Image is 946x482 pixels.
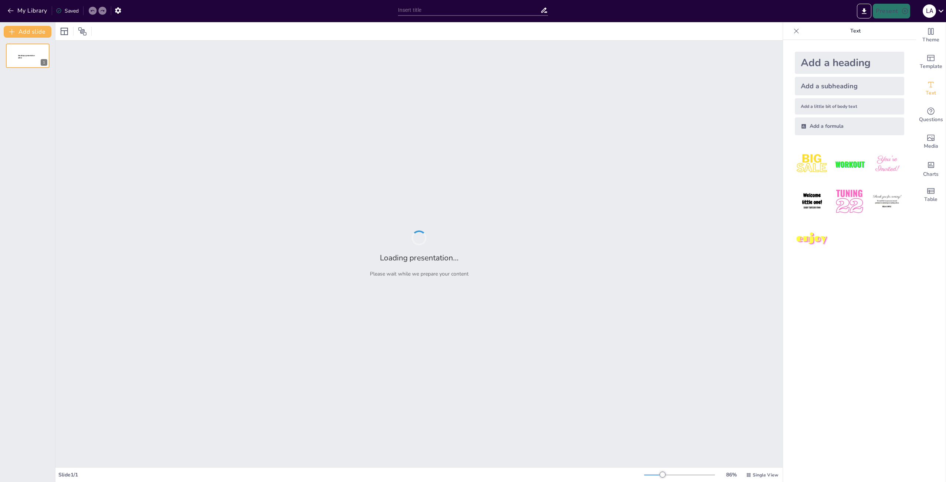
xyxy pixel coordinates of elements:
[832,184,867,219] img: 5.jpeg
[919,116,943,124] span: Questions
[4,26,51,38] button: Add slide
[795,98,904,114] div: Add a little bit of body text
[924,195,938,204] span: Table
[920,62,942,71] span: Template
[923,170,939,178] span: Charts
[722,471,740,478] div: 86 %
[870,147,904,181] img: 3.jpeg
[916,75,946,102] div: Add text boxes
[380,253,459,263] h2: Loading presentation...
[795,147,829,181] img: 1.jpeg
[916,22,946,49] div: Change the overall theme
[923,4,936,18] button: L A
[56,7,79,14] div: Saved
[795,222,829,256] img: 7.jpeg
[832,147,867,181] img: 2.jpeg
[916,129,946,155] div: Add images, graphics, shapes or video
[795,52,904,74] div: Add a heading
[916,155,946,182] div: Add charts and graphs
[41,59,47,66] div: 1
[916,49,946,75] div: Add ready made slides
[6,5,50,17] button: My Library
[873,4,910,18] button: Present
[398,5,541,16] input: Insert title
[795,77,904,95] div: Add a subheading
[802,22,909,40] p: Text
[58,25,70,37] div: Layout
[926,89,936,97] span: Text
[753,472,778,478] span: Single View
[58,471,644,478] div: Slide 1 / 1
[6,44,50,68] div: 1
[870,184,904,219] img: 6.jpeg
[18,55,35,59] span: Sendsteps presentation editor
[922,36,939,44] span: Theme
[795,117,904,135] div: Add a formula
[795,184,829,219] img: 4.jpeg
[916,102,946,129] div: Get real-time input from your audience
[78,27,87,36] span: Position
[916,182,946,208] div: Add a table
[857,4,871,18] button: Export to PowerPoint
[924,142,938,150] span: Media
[370,270,469,277] p: Please wait while we prepare your content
